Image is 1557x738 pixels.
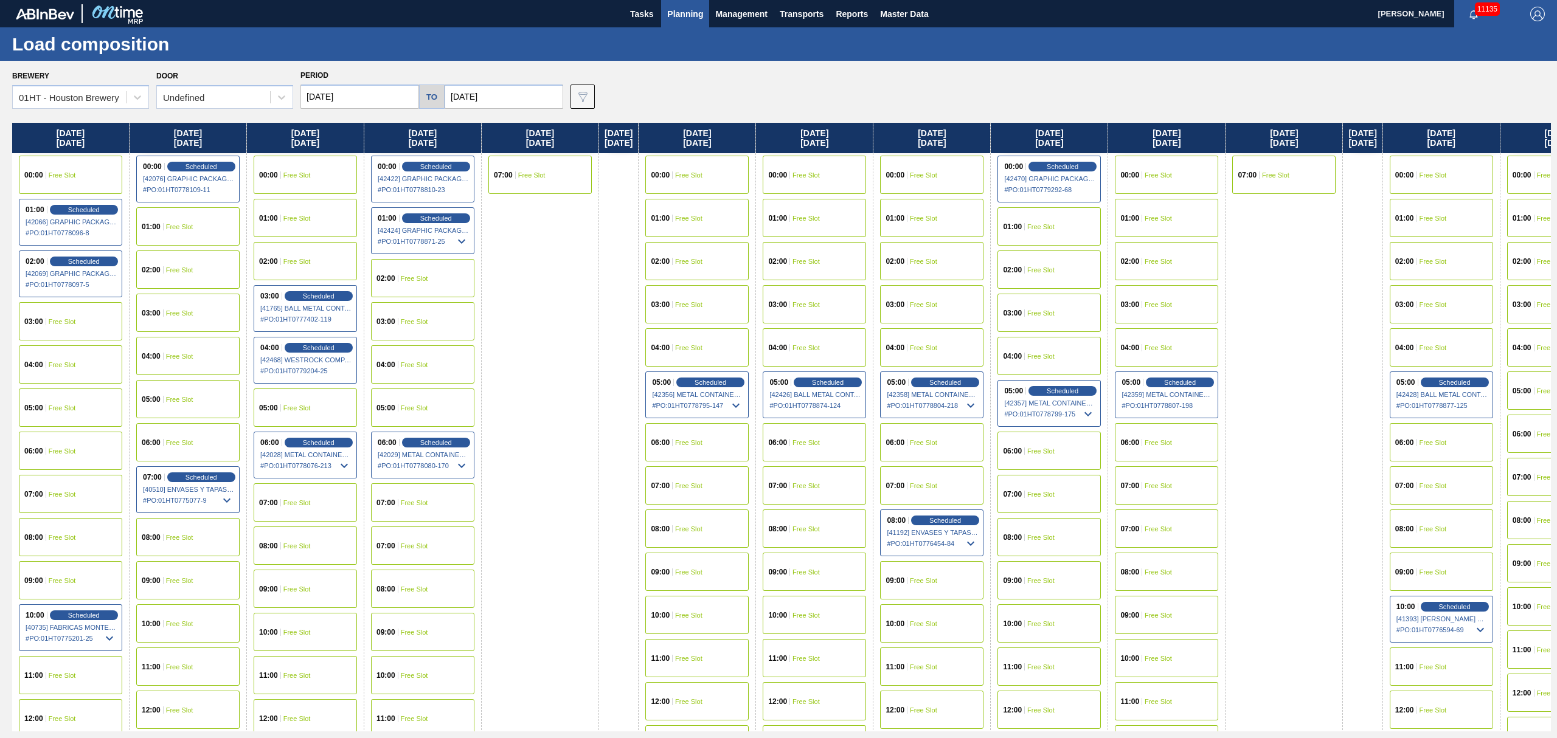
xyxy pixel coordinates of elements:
[768,301,787,308] span: 03:00
[445,84,563,109] input: mm/dd/yyyy
[910,258,937,265] span: Free Slot
[26,277,117,292] span: # PO : 01HT0778097-5
[675,344,702,351] span: Free Slot
[166,534,193,541] span: Free Slot
[1145,301,1172,308] span: Free Slot
[420,439,452,446] span: Scheduled
[1420,568,1447,576] span: Free Slot
[1047,163,1078,170] span: Scheduled
[1120,301,1139,308] span: 03:00
[426,92,437,102] h5: to
[260,364,352,378] span: # PO : 01HT0779204-25
[1513,215,1531,222] span: 01:00
[49,577,76,584] span: Free Slot
[24,447,43,455] span: 06:00
[142,396,161,403] span: 05:00
[142,577,161,584] span: 09:00
[1003,491,1022,498] span: 07:00
[628,7,655,21] span: Tasks
[792,258,820,265] span: Free Slot
[1164,379,1196,386] span: Scheduled
[26,226,117,240] span: # PO : 01HT0778096-8
[26,258,44,265] span: 02:00
[1513,603,1531,610] span: 10:00
[186,163,217,170] span: Scheduled
[24,404,43,412] span: 05:00
[1145,344,1172,351] span: Free Slot
[378,439,397,446] span: 06:00
[68,258,100,265] span: Scheduled
[1439,379,1471,386] span: Scheduled
[1108,123,1225,153] div: [DATE] [DATE]
[792,482,820,489] span: Free Slot
[575,89,590,104] img: icon-filter-gray
[768,258,787,265] span: 02:00
[1027,534,1055,541] span: Free Slot
[1120,525,1139,533] span: 07:00
[1262,171,1289,179] span: Free Slot
[401,542,428,550] span: Free Slot
[260,439,279,446] span: 06:00
[1145,482,1172,489] span: Free Slot
[376,585,395,593] span: 08:00
[886,344,904,351] span: 04:00
[768,215,787,222] span: 01:00
[1420,215,1447,222] span: Free Slot
[887,379,906,386] span: 05:00
[651,215,670,222] span: 01:00
[1145,568,1172,576] span: Free Slot
[886,439,904,446] span: 06:00
[1120,344,1139,351] span: 04:00
[156,72,178,80] label: Door
[26,218,117,226] span: [42066] GRAPHIC PACKAGING INTERNATIONA - 0008221069
[1004,175,1095,182] span: [42470] GRAPHIC PACKAGING INTERNATIONA - 0008221069
[49,534,76,541] span: Free Slot
[1122,398,1213,413] span: # PO : 01HT0778807-198
[1513,387,1531,395] span: 05:00
[283,585,311,593] span: Free Slot
[1004,387,1023,395] span: 05:00
[1120,258,1139,265] span: 02:00
[1420,439,1447,446] span: Free Slot
[24,171,43,179] span: 00:00
[1122,391,1213,398] span: [42359] METAL CONTAINER CORPORATION - 0008219743
[420,215,452,222] span: Scheduled
[259,171,278,179] span: 00:00
[910,215,937,222] span: Free Slot
[792,215,820,222] span: Free Slot
[26,270,117,277] span: [42069] GRAPHIC PACKAGING INTERNATIONA - 0008221069
[259,258,278,265] span: 02:00
[259,585,278,593] span: 09:00
[166,266,193,274] span: Free Slot
[651,344,670,351] span: 04:00
[1420,344,1447,351] span: Free Slot
[910,439,937,446] span: Free Slot
[378,227,469,234] span: [42424] GRAPHIC PACKAGING INTERNATIONA - 0008221069
[1003,447,1022,455] span: 06:00
[376,499,395,506] span: 07:00
[376,404,395,412] span: 05:00
[1396,398,1488,413] span: # PO : 01HT0778877-125
[260,305,352,312] span: [41765] BALL METAL CONTAINER GROUP - 0008342641
[1027,491,1055,498] span: Free Slot
[378,175,469,182] span: [42422] GRAPHIC PACKAGING INTERNATIONA - 0008221069
[887,398,978,413] span: # PO : 01HT0778804-218
[378,215,397,222] span: 01:00
[1396,391,1488,398] span: [42428] BALL METAL CONTAINER GROUP - 0008342641
[49,447,76,455] span: Free Slot
[166,396,193,403] span: Free Slot
[1420,301,1447,308] span: Free Slot
[364,123,481,153] div: [DATE] [DATE]
[1513,560,1531,567] span: 09:00
[910,301,937,308] span: Free Slot
[836,7,868,21] span: Reports
[163,92,204,103] div: Undefined
[1004,399,1095,407] span: [42357] METAL CONTAINER CORPORATION - 0008219743
[651,482,670,489] span: 07:00
[376,542,395,550] span: 07:00
[1395,171,1414,179] span: 00:00
[812,379,844,386] span: Scheduled
[303,292,335,300] span: Scheduled
[570,84,595,109] button: icon-filter-gray
[768,482,787,489] span: 07:00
